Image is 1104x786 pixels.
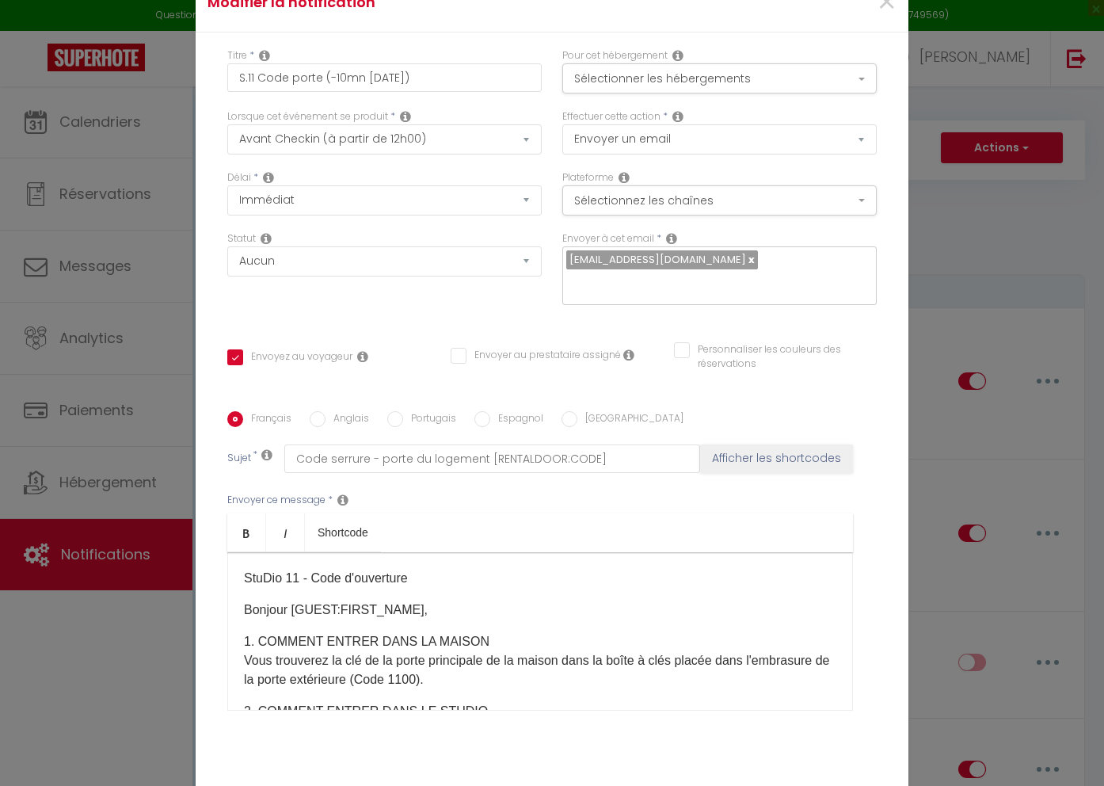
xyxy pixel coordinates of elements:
i: Envoyer au voyageur [357,350,368,363]
label: Français [243,411,291,429]
i: Recipient [666,232,677,245]
button: Sélectionner les hébergements [562,63,877,93]
label: Titre [227,48,247,63]
label: Anglais [325,411,369,429]
label: Sujet [227,451,251,467]
i: Title [259,49,270,62]
p: 1. COMMENT ENTRER DANS LA MAISON Vous trouverez la clé de la porte principale de la maison dans l... [244,632,836,689]
a: Bold [227,513,266,551]
label: Pour cet hébergement [562,48,668,63]
button: Afficher les shortcodes [700,445,853,473]
label: Portugais [403,411,456,429]
label: Envoyer à cet email [562,231,654,246]
i: Action Time [263,171,274,184]
label: Lorsque cet événement se produit [227,109,388,124]
i: Event Occur [400,110,411,123]
a: Italic [266,513,305,551]
iframe: LiveChat chat widget [1037,719,1104,786]
label: Effectuer cette action [562,109,660,124]
label: Envoyer ce message [227,493,325,508]
label: Espagnol [490,411,543,429]
span: [EMAIL_ADDRESS][DOMAIN_NAME] [569,252,746,267]
label: Plateforme [562,170,614,185]
label: Délai [227,170,251,185]
i: Message [337,494,348,506]
label: [GEOGRAPHIC_DATA] [577,411,683,429]
p: Bonjour [GUEST:FIRST_NAME], [244,601,836,620]
i: Envoyer au prestataire si il est assigné [623,349,634,361]
a: Shortcode [305,513,381,551]
i: Booking status [261,232,272,245]
i: This Rental [672,49,683,62]
i: Action Type [672,110,683,123]
i: Action Channel [619,171,630,184]
button: Sélectionnez les chaînes [562,185,877,216]
i: Subject [261,448,272,461]
p: 2. COMMENT ENTRER DANS LE STUDIO Au deuxième étage, l'ouverture de la porte se fait à l'aide d'un... [244,702,836,759]
p: StuDio 11 - Code d'ouverture [244,569,836,588]
label: Statut [227,231,256,246]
